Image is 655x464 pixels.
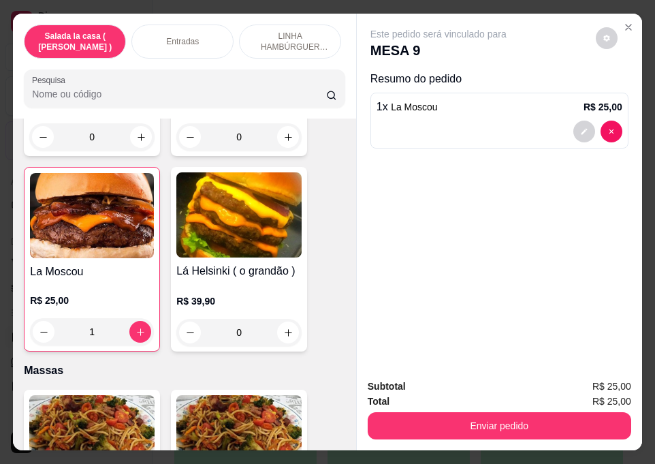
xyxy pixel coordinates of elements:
[176,172,302,258] img: product-image
[368,381,406,392] strong: Subtotal
[618,16,639,38] button: Close
[176,263,302,279] h4: Lá Helsinki ( o grandão )
[176,294,302,308] p: R$ 39,90
[601,121,622,142] button: decrease-product-quantity
[584,100,622,114] p: R$ 25,00
[30,264,154,280] h4: La Moscou
[370,27,507,41] p: Este pedido será vinculado para
[32,74,70,86] label: Pesquisa
[24,362,345,379] p: Massas
[368,412,631,439] button: Enviar pedido
[251,31,330,52] p: LINHA HAMBÚRGUER ANGUS
[370,71,628,87] p: Resumo do pedido
[592,379,631,394] span: R$ 25,00
[32,87,326,101] input: Pesquisa
[30,173,154,258] img: product-image
[573,121,595,142] button: decrease-product-quantity
[370,41,507,60] p: MESA 9
[35,31,114,52] p: Salada la casa ( [PERSON_NAME] )
[592,394,631,409] span: R$ 25,00
[391,102,437,112] span: La Moscou
[30,294,154,307] p: R$ 25,00
[368,396,389,407] strong: Total
[166,36,199,47] p: Entradas
[377,99,438,115] p: 1 x
[596,27,618,49] button: decrease-product-quantity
